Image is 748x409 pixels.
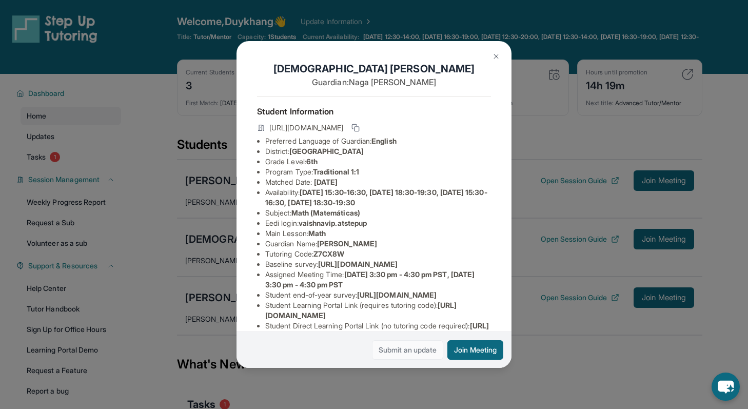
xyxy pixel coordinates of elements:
[313,167,359,176] span: Traditional 1:1
[257,62,491,76] h1: [DEMOGRAPHIC_DATA] [PERSON_NAME]
[318,260,398,268] span: [URL][DOMAIN_NAME]
[289,147,364,155] span: [GEOGRAPHIC_DATA]
[349,122,362,134] button: Copy link
[265,208,491,218] li: Subject :
[357,290,437,299] span: [URL][DOMAIN_NAME]
[265,269,491,290] li: Assigned Meeting Time :
[492,52,500,61] img: Close Icon
[314,178,338,186] span: [DATE]
[372,340,443,360] a: Submit an update
[308,229,326,238] span: Math
[269,123,343,133] span: [URL][DOMAIN_NAME]
[299,219,367,227] span: vaishnavip.atstepup
[265,300,491,321] li: Student Learning Portal Link (requires tutoring code) :
[265,218,491,228] li: Eedi login :
[317,239,377,248] span: [PERSON_NAME]
[291,208,360,217] span: Math (Matemáticas)
[265,146,491,157] li: District:
[371,137,397,145] span: English
[265,259,491,269] li: Baseline survey :
[265,187,491,208] li: Availability:
[265,177,491,187] li: Matched Date:
[712,373,740,401] button: chat-button
[265,321,491,341] li: Student Direct Learning Portal Link (no tutoring code required) :
[306,157,318,166] span: 6th
[257,105,491,118] h4: Student Information
[265,239,491,249] li: Guardian Name :
[313,249,344,258] span: Z7CX8W
[265,136,491,146] li: Preferred Language of Guardian:
[265,270,475,289] span: [DATE] 3:30 pm - 4:30 pm PST, [DATE] 3:30 pm - 4:30 pm PST
[265,188,487,207] span: [DATE] 15:30-16:30, [DATE] 18:30-19:30, [DATE] 15:30-16:30, [DATE] 18:30-19:30
[265,157,491,167] li: Grade Level:
[447,340,503,360] button: Join Meeting
[265,249,491,259] li: Tutoring Code :
[265,228,491,239] li: Main Lesson :
[265,290,491,300] li: Student end-of-year survey :
[257,76,491,88] p: Guardian: Naga [PERSON_NAME]
[265,167,491,177] li: Program Type:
